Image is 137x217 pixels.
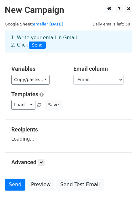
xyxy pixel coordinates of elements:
a: Send Test Email [56,179,104,191]
span: Daily emails left: 50 [90,21,132,28]
h5: Recipients [11,126,126,133]
a: Copy/paste... [11,75,50,85]
a: Templates [11,91,38,97]
a: Preview [27,179,55,191]
button: Save [45,100,61,110]
h2: New Campaign [5,5,132,15]
a: Load... [11,100,35,110]
small: Google Sheet: [5,22,63,26]
a: Send [5,179,25,191]
div: 1. Write your email in Gmail 2. Click [6,34,131,49]
h5: Email column [73,65,126,72]
h5: Advanced [11,159,126,166]
a: Daily emails left: 50 [90,22,132,26]
a: emailer [DATE] [33,22,63,26]
h5: Variables [11,65,64,72]
span: Send [29,42,46,49]
div: Loading... [11,126,126,142]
